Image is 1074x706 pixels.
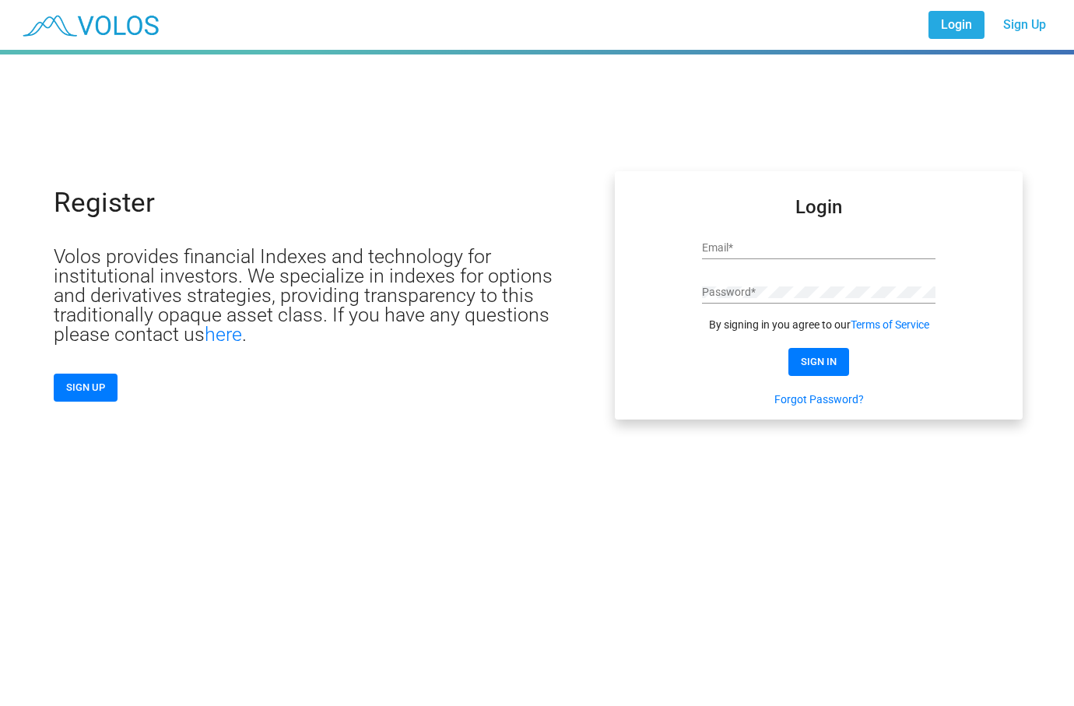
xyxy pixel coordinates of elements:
a: Sign Up [991,11,1058,39]
a: Terms of Service [851,317,929,332]
button: SIGN IN [788,348,849,376]
span: Sign Up [1003,17,1046,32]
div: By signing in you agree to our [702,317,935,332]
span: Login [941,17,972,32]
mat-card-title: Login [795,199,842,215]
a: Login [928,11,984,39]
a: here [205,323,242,346]
p: Register [54,189,155,216]
span: SIGN UP [66,381,105,393]
span: SIGN IN [801,356,837,367]
p: Volos provides financial Indexes and technology for institutional investors. We specialize in ind... [54,247,564,344]
a: Forgot Password? [774,392,864,407]
button: SIGN UP [54,374,118,402]
img: blue_transparent.png [12,5,167,44]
